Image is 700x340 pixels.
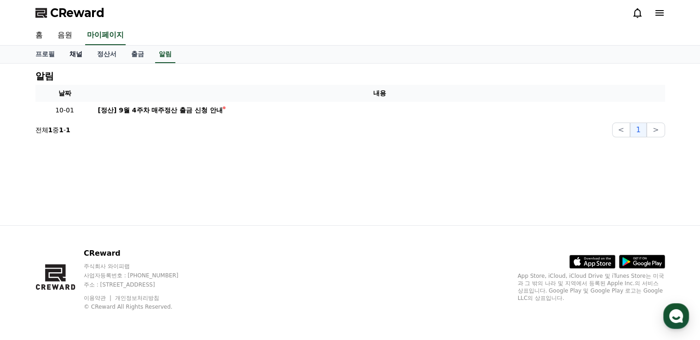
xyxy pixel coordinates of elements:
[28,26,50,45] a: 홈
[48,126,53,134] strong: 1
[647,123,665,137] button: >
[3,264,61,287] a: 홈
[62,46,90,63] a: 채널
[155,46,175,63] a: 알림
[124,46,151,63] a: 출금
[115,295,159,301] a: 개인정보처리방침
[98,106,223,115] div: [정산] 9월 4주차 매주정산 출금 신청 안내
[518,272,665,302] p: App Store, iCloud, iCloud Drive 및 iTunes Store는 미국과 그 밖의 나라 및 지역에서 등록된 Apple Inc.의 서비스 상표입니다. Goo...
[612,123,630,137] button: <
[50,6,104,20] span: CReward
[84,248,196,259] p: CReward
[39,106,91,115] p: 10-01
[50,26,80,45] a: 음원
[66,126,70,134] strong: 1
[59,126,64,134] strong: 1
[84,281,196,288] p: 주소 : [STREET_ADDRESS]
[84,272,196,279] p: 사업자등록번호 : [PHONE_NUMBER]
[29,277,35,285] span: 홈
[35,125,70,135] p: 전체 중 -
[84,303,196,311] p: © CReward All Rights Reserved.
[84,278,95,285] span: 대화
[35,71,54,81] h4: 알림
[630,123,647,137] button: 1
[119,264,177,287] a: 설정
[84,295,113,301] a: 이용약관
[90,46,124,63] a: 정산서
[94,85,665,102] th: 내용
[98,106,661,115] a: [정산] 9월 4주차 매주정산 출금 신청 안내
[85,26,126,45] a: 마이페이지
[61,264,119,287] a: 대화
[28,46,62,63] a: 프로필
[35,6,104,20] a: CReward
[142,277,153,285] span: 설정
[35,85,94,102] th: 날짜
[84,263,196,270] p: 주식회사 와이피랩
